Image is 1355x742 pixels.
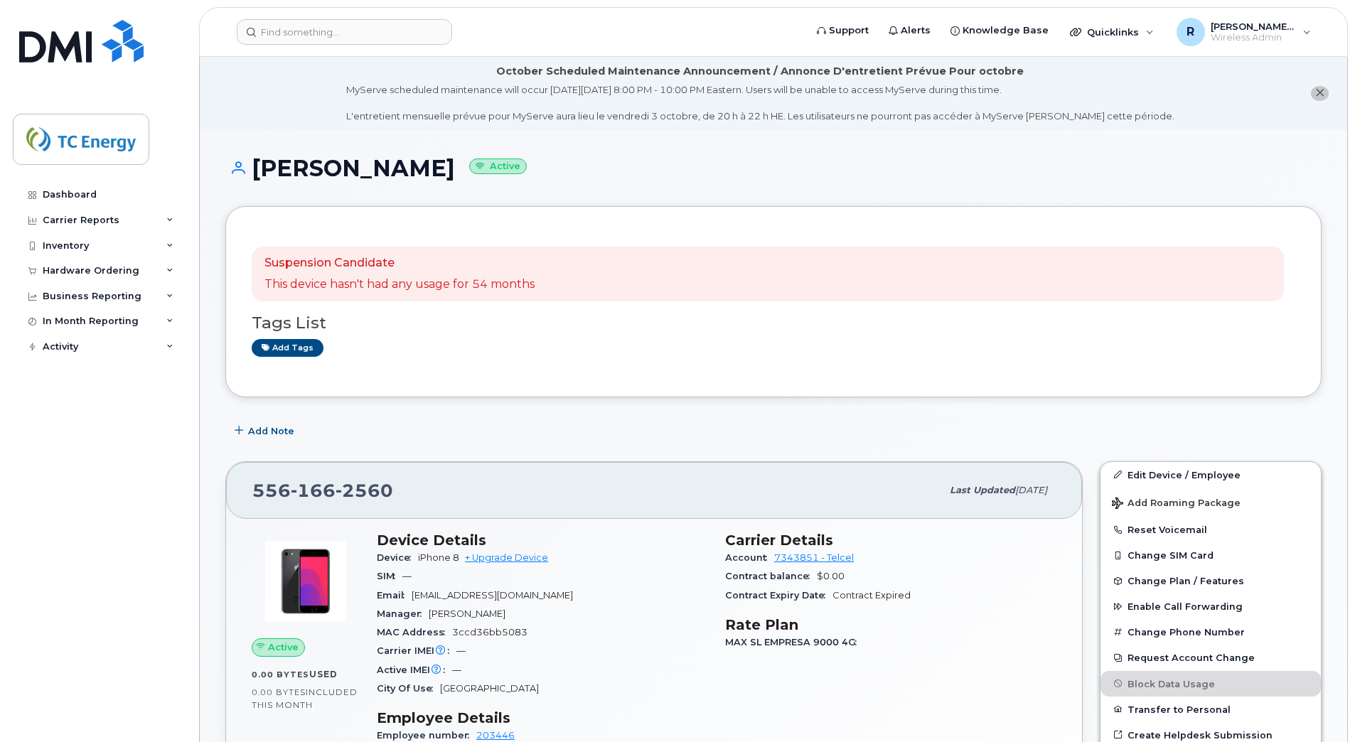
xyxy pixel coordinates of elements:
img: image20231002-3703462-bzhi73.jpeg [263,539,348,624]
span: Change Plan / Features [1128,576,1244,586]
span: Email [377,590,412,601]
h3: Device Details [377,532,708,549]
span: Manager [377,608,429,619]
h3: Rate Plan [725,616,1056,633]
h3: Carrier Details [725,532,1056,549]
button: Enable Call Forwarding [1100,593,1321,619]
button: Change Phone Number [1100,619,1321,645]
span: Add Note [248,424,294,438]
button: Block Data Usage [1100,671,1321,697]
span: 3ccd36bb5083 [452,627,527,638]
iframe: Messenger Launcher [1293,680,1344,731]
button: Add Note [225,419,306,444]
span: — [456,645,466,656]
span: Contract Expired [832,590,911,601]
span: [DATE] [1015,485,1047,495]
span: used [309,669,338,679]
span: — [402,571,412,581]
span: Device [377,552,418,563]
a: + Upgrade Device [465,552,548,563]
a: 7343851 - Telcel [774,552,854,563]
span: Last updated [950,485,1015,495]
span: iPhone 8 [418,552,459,563]
div: October Scheduled Maintenance Announcement / Annonce D'entretient Prévue Pour octobre [496,64,1024,79]
span: Enable Call Forwarding [1128,601,1243,612]
span: Add Roaming Package [1112,498,1241,511]
span: [GEOGRAPHIC_DATA] [440,683,539,694]
span: SIM [377,571,402,581]
span: Employee number [377,730,476,741]
span: — [452,665,461,675]
button: Change Plan / Features [1100,568,1321,593]
span: Carrier IMEI [377,645,456,656]
button: Request Account Change [1100,645,1321,670]
p: Suspension Candidate [264,255,535,271]
span: Active IMEI [377,665,452,675]
span: 166 [291,480,336,501]
button: Reset Voicemail [1100,517,1321,542]
span: 2560 [336,480,393,501]
span: $0.00 [817,571,845,581]
h3: Tags List [252,314,1295,332]
span: Active [268,640,299,654]
p: This device hasn't had any usage for 54 months [264,276,535,293]
button: close notification [1311,86,1329,101]
button: Add Roaming Package [1100,488,1321,517]
small: Active [469,158,527,175]
span: [PERSON_NAME] [429,608,505,619]
span: 556 [252,480,393,501]
span: 0.00 Bytes [252,687,306,697]
span: Account [725,552,774,563]
h3: Employee Details [377,709,708,726]
span: City Of Use [377,683,440,694]
a: 203446 [476,730,515,741]
span: MAX SL EMPRESA 9000 4G [725,637,864,647]
button: Transfer to Personal [1100,697,1321,722]
div: MyServe scheduled maintenance will occur [DATE][DATE] 8:00 PM - 10:00 PM Eastern. Users will be u... [346,83,1174,123]
span: Contract balance [725,571,817,581]
a: Add tags [252,339,323,357]
h1: [PERSON_NAME] [225,156,1322,181]
span: MAC Address [377,627,452,638]
a: Edit Device / Employee [1100,462,1321,488]
span: [EMAIL_ADDRESS][DOMAIN_NAME] [412,590,573,601]
span: 0.00 Bytes [252,670,309,679]
button: Change SIM Card [1100,542,1321,568]
span: Contract Expiry Date [725,590,832,601]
